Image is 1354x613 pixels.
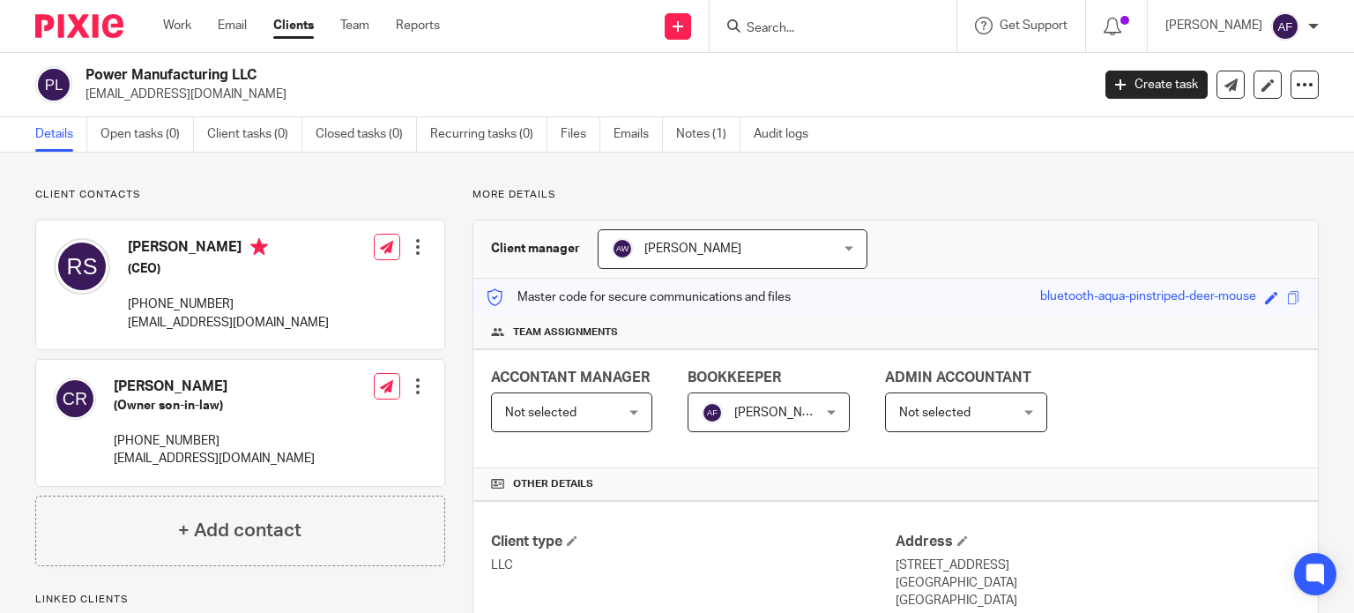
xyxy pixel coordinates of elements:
[614,117,663,152] a: Emails
[491,240,580,258] h3: Client manager
[487,288,791,306] p: Master code for secure communications and files
[273,17,314,34] a: Clients
[745,21,904,37] input: Search
[612,238,633,259] img: svg%3E
[491,533,896,551] h4: Client type
[676,117,740,152] a: Notes (1)
[1165,17,1262,34] p: [PERSON_NAME]
[35,66,72,103] img: svg%3E
[128,238,329,260] h4: [PERSON_NAME]
[86,66,881,85] h2: Power Manufacturing LLC
[899,407,971,419] span: Not selected
[896,557,1300,574] p: [STREET_ADDRESS]
[54,378,96,420] img: svg%3E
[100,117,194,152] a: Open tasks (0)
[178,517,301,544] h4: + Add contact
[505,407,577,419] span: Not selected
[218,17,247,34] a: Email
[54,238,110,295] img: svg%3E
[885,370,1031,385] span: ADMIN ACCOUNTANT
[688,370,781,385] span: BOOKKEEPER
[734,407,831,419] span: [PERSON_NAME]
[430,117,547,152] a: Recurring tasks (0)
[702,402,723,423] img: svg%3E
[896,533,1300,551] h4: Address
[163,17,191,34] a: Work
[114,397,315,415] h5: (Owner son-in-law)
[1000,19,1068,32] span: Get Support
[396,17,440,34] a: Reports
[128,295,329,313] p: [PHONE_NUMBER]
[114,450,315,467] p: [EMAIL_ADDRESS][DOMAIN_NAME]
[513,477,593,491] span: Other details
[644,243,741,255] span: [PERSON_NAME]
[1040,288,1256,308] div: bluetooth-aqua-pinstriped-deer-mouse
[513,325,618,340] span: Team assignments
[128,314,329,332] p: [EMAIL_ADDRESS][DOMAIN_NAME]
[340,17,369,34] a: Team
[472,188,1319,202] p: More details
[35,117,87,152] a: Details
[207,117,302,152] a: Client tasks (0)
[86,86,1079,103] p: [EMAIL_ADDRESS][DOMAIN_NAME]
[491,557,896,574] p: LLC
[754,117,822,152] a: Audit logs
[561,117,600,152] a: Files
[491,370,650,385] span: ACCONTANT MANAGER
[896,592,1300,609] p: [GEOGRAPHIC_DATA]
[35,593,445,607] p: Linked clients
[114,432,315,450] p: [PHONE_NUMBER]
[1271,12,1299,41] img: svg%3E
[35,14,123,38] img: Pixie
[1105,71,1208,99] a: Create task
[128,260,329,278] h5: (CEO)
[114,378,315,396] h4: [PERSON_NAME]
[250,238,268,256] i: Primary
[316,117,417,152] a: Closed tasks (0)
[896,574,1300,592] p: [GEOGRAPHIC_DATA]
[35,188,445,202] p: Client contacts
